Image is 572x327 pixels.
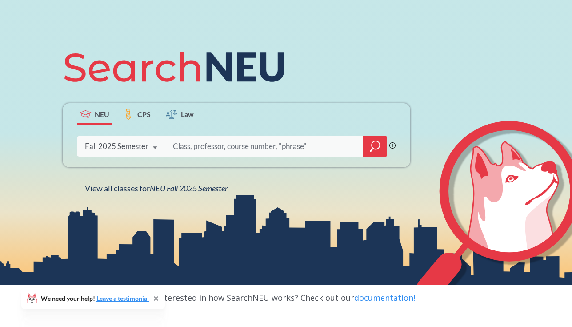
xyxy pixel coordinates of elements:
div: Fall 2025 Semester [85,141,148,151]
span: View all classes for [85,183,228,193]
span: CPS [137,109,151,119]
div: magnifying glass [363,136,387,157]
a: documentation! [354,292,415,303]
span: NEU [95,109,109,119]
span: Law [181,109,194,119]
input: Class, professor, course number, "phrase" [172,137,357,156]
svg: magnifying glass [370,140,380,153]
span: NEU Fall 2025 Semester [150,183,228,193]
